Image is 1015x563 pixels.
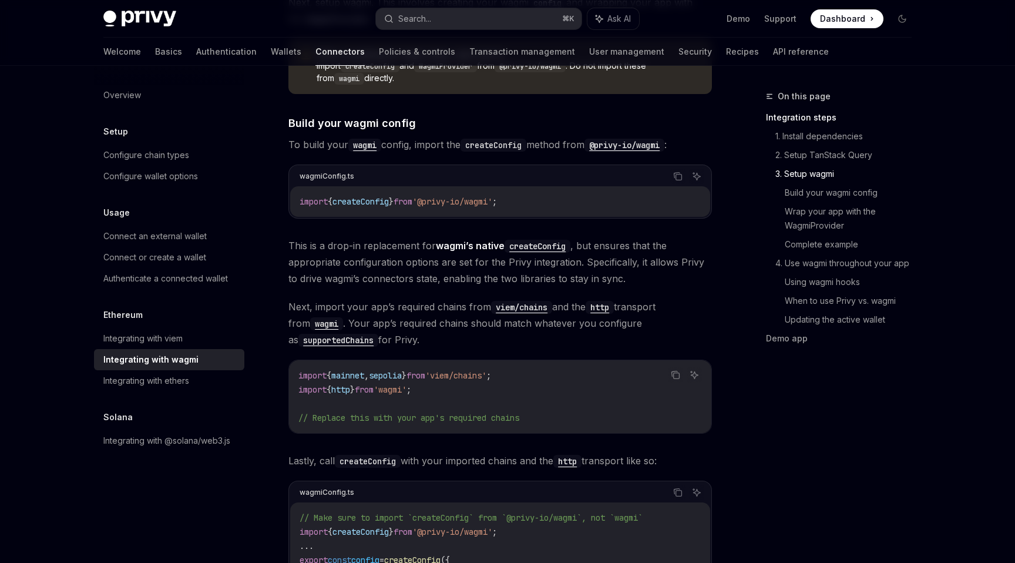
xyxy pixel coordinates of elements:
[469,38,575,66] a: Transaction management
[103,88,141,102] div: Overview
[589,38,664,66] a: User management
[668,367,683,383] button: Copy the contents from the code block
[103,374,189,388] div: Integrating with ethers
[553,455,582,467] a: http
[331,384,350,395] span: http
[94,268,244,289] a: Authenticate a connected wallet
[327,370,331,381] span: {
[332,527,389,537] span: createConfig
[103,148,189,162] div: Configure chain types
[103,434,230,448] div: Integrating with @solana/web3.js
[332,196,389,207] span: createConfig
[553,455,582,468] code: http
[670,169,685,184] button: Copy the contents from the code block
[315,38,365,66] a: Connectors
[94,430,244,451] a: Integrating with @solana/web3.js
[300,169,354,184] div: wagmiConfig.ts
[300,527,328,537] span: import
[94,349,244,370] a: Integrating with wagmi
[335,455,401,468] code: createConfig
[94,247,244,268] a: Connect or create a wallet
[436,240,570,252] a: wagmi’s nativecreateConfig
[298,334,378,346] a: supportedChains
[155,38,182,66] a: Basics
[670,485,685,500] button: Copy the contents from the code block
[103,11,176,27] img: dark logo
[348,139,381,150] a: wagmi
[376,8,582,29] button: Search...⌘K
[298,413,519,423] span: // Replace this with your app's required chains
[492,196,497,207] span: ;
[726,38,759,66] a: Recipes
[785,202,921,235] a: Wrap your app with the WagmiProvider
[103,250,206,264] div: Connect or create a wallet
[727,13,750,25] a: Demo
[374,384,406,395] span: 'wagmi'
[103,331,183,346] div: Integrating with viem
[425,370,486,381] span: 'viem/chains'
[350,384,355,395] span: }
[300,196,328,207] span: import
[298,370,327,381] span: import
[820,13,865,25] span: Dashboard
[586,301,614,314] code: http
[785,235,921,254] a: Complete example
[785,183,921,202] a: Build your wagmi config
[584,139,664,150] a: @privy-io/wagmi
[486,370,491,381] span: ;
[587,8,639,29] button: Ask AI
[492,527,497,537] span: ;
[298,334,378,347] code: supportedChains
[406,384,411,395] span: ;
[94,145,244,166] a: Configure chain types
[412,196,492,207] span: '@privy-io/wagmi'
[317,48,700,85] span: While completing the wagmi setup, make sure to import and from . Do not import these from directly.
[310,317,343,330] code: wagmi
[394,527,412,537] span: from
[94,166,244,187] a: Configure wallet options
[584,139,664,152] code: @privy-io/wagmi
[775,165,921,183] a: 3. Setup wagmi
[94,85,244,106] a: Overview
[288,115,416,131] span: Build your wagmi config
[678,38,712,66] a: Security
[412,527,492,537] span: '@privy-io/wagmi'
[103,206,130,220] h5: Usage
[103,38,141,66] a: Welcome
[893,9,912,28] button: Toggle dark mode
[505,240,570,253] code: createConfig
[327,384,331,395] span: {
[298,384,327,395] span: import
[586,301,614,313] a: http
[766,329,921,348] a: Demo app
[785,291,921,310] a: When to use Privy vs. wagmi
[398,12,431,26] div: Search...
[402,370,406,381] span: }
[103,272,228,286] div: Authenticate a connected wallet
[379,38,455,66] a: Policies & controls
[288,237,712,287] span: This is a drop-in replacement for , but ensures that the appropriate configuration options are se...
[766,108,921,127] a: Integration steps
[341,61,399,72] code: createConfig
[300,485,354,500] div: wagmiConfig.ts
[764,13,796,25] a: Support
[103,169,198,183] div: Configure wallet options
[334,73,364,85] code: wagmi
[775,146,921,165] a: 2. Setup TanStack Query
[103,353,199,367] div: Integrating with wagmi
[687,367,702,383] button: Ask AI
[196,38,257,66] a: Authentication
[394,196,412,207] span: from
[310,317,343,329] a: wagmi
[607,13,631,25] span: Ask AI
[103,229,207,243] div: Connect an external wallet
[348,139,381,152] code: wagmi
[775,127,921,146] a: 1. Install dependencies
[300,541,314,551] span: ...
[94,328,244,349] a: Integrating with viem
[94,226,244,247] a: Connect an external wallet
[103,410,133,424] h5: Solana
[288,136,712,153] span: To build your config, import the method from :
[785,273,921,291] a: Using wagmi hooks
[775,254,921,273] a: 4. Use wagmi throughout your app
